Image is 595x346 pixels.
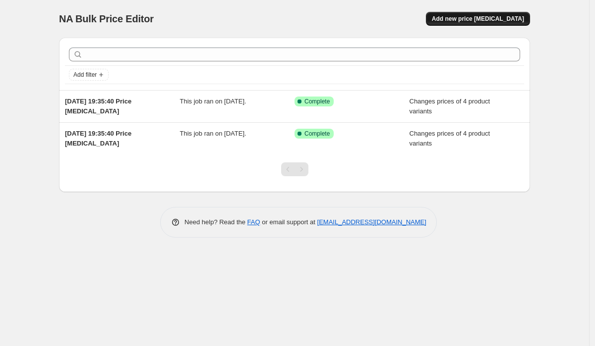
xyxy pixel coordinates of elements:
[304,130,330,138] span: Complete
[432,15,524,23] span: Add new price [MEDICAL_DATA]
[59,13,154,24] span: NA Bulk Price Editor
[69,69,109,81] button: Add filter
[317,218,426,226] a: [EMAIL_ADDRESS][DOMAIN_NAME]
[247,218,260,226] a: FAQ
[65,98,131,115] span: [DATE] 19:35:40 Price [MEDICAL_DATA]
[426,12,530,26] button: Add new price [MEDICAL_DATA]
[410,98,490,115] span: Changes prices of 4 product variants
[65,130,131,147] span: [DATE] 19:35:40 Price [MEDICAL_DATA]
[260,218,317,226] span: or email support at
[184,218,247,226] span: Need help? Read the
[180,130,246,137] span: This job ran on [DATE].
[410,130,490,147] span: Changes prices of 4 product variants
[304,98,330,105] span: Complete
[281,162,308,176] nav: Pagination
[73,71,97,79] span: Add filter
[180,98,246,105] span: This job ran on [DATE].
